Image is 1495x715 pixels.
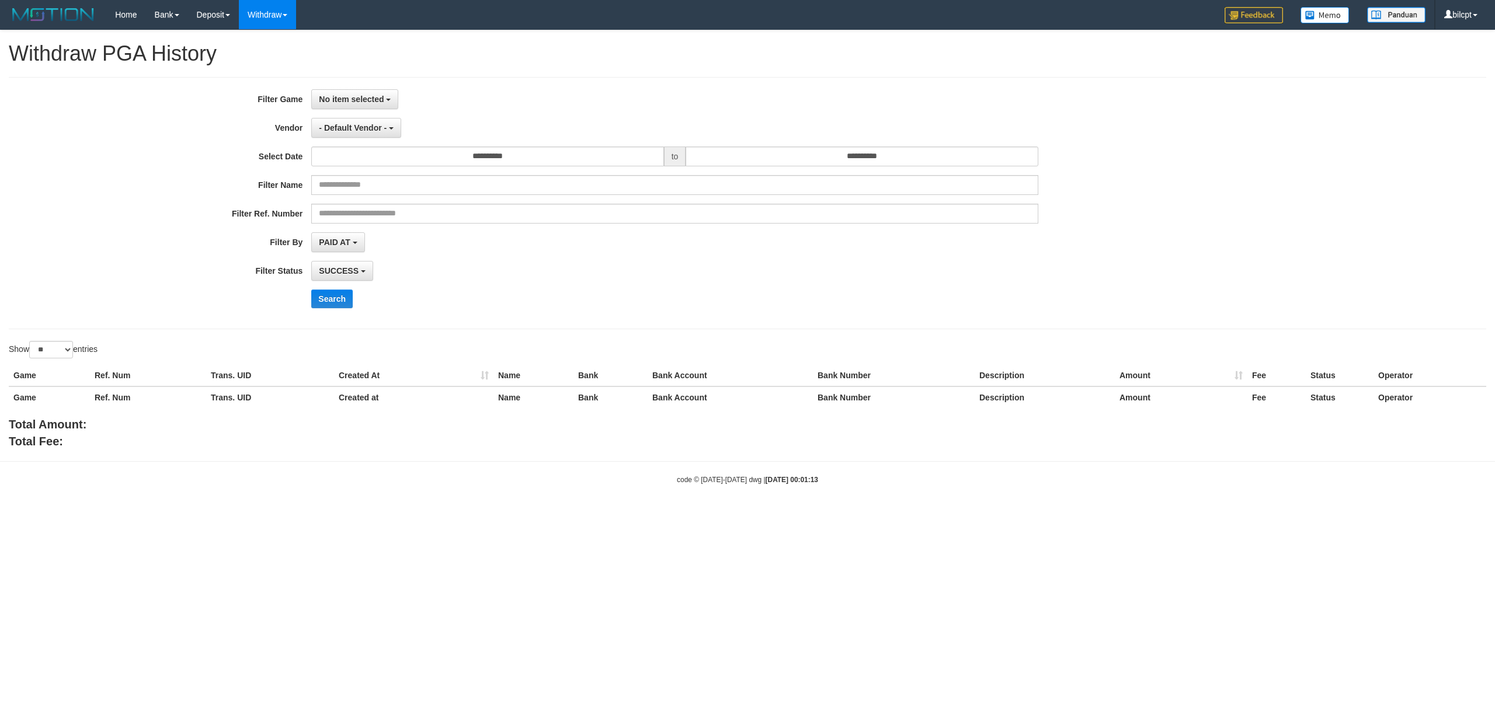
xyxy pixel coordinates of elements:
th: Trans. UID [206,386,334,408]
span: - Default Vendor - [319,123,387,132]
label: Show entries [9,341,98,358]
button: SUCCESS [311,261,373,281]
th: Created At [334,365,493,386]
small: code © [DATE]-[DATE] dwg | [677,476,818,484]
button: No item selected [311,89,398,109]
th: Bank Number [813,386,975,408]
span: No item selected [319,95,384,104]
th: Status [1306,365,1374,386]
h1: Withdraw PGA History [9,42,1486,65]
th: Bank Account [648,386,813,408]
th: Description [975,365,1115,386]
th: Name [493,386,573,408]
th: Amount [1115,386,1247,408]
button: Search [311,290,353,308]
th: Created at [334,386,493,408]
img: Button%20Memo.svg [1301,7,1350,23]
button: - Default Vendor - [311,118,401,138]
img: Feedback.jpg [1225,7,1283,23]
span: to [664,147,686,166]
th: Bank [573,365,648,386]
th: Status [1306,386,1374,408]
th: Bank Number [813,365,975,386]
img: MOTION_logo.png [9,6,98,23]
span: SUCCESS [319,266,359,275]
th: Description [975,386,1115,408]
th: Game [9,386,90,408]
button: PAID AT [311,232,364,252]
b: Total Fee: [9,435,63,448]
th: Bank Account [648,365,813,386]
th: Ref. Num [90,386,206,408]
th: Trans. UID [206,365,334,386]
th: Operator [1374,365,1486,386]
th: Name [493,365,573,386]
th: Game [9,365,90,386]
th: Operator [1374,386,1486,408]
strong: [DATE] 00:01:13 [766,476,818,484]
img: panduan.png [1367,7,1426,23]
span: PAID AT [319,238,350,247]
th: Fee [1247,386,1306,408]
th: Amount [1115,365,1247,386]
select: Showentries [29,341,73,358]
th: Ref. Num [90,365,206,386]
th: Fee [1247,365,1306,386]
b: Total Amount: [9,418,86,431]
th: Bank [573,386,648,408]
